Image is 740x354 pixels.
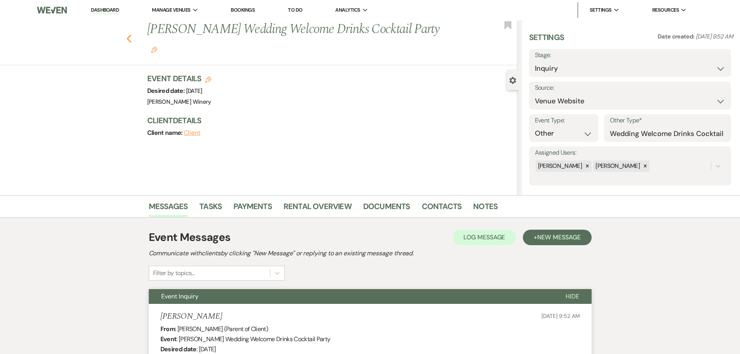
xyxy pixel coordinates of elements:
[529,32,564,49] h3: Settings
[231,7,255,13] a: Bookings
[610,115,725,126] label: Other Type*
[537,233,580,241] span: New Message
[91,7,119,14] a: Dashboard
[151,46,157,53] button: Edit
[161,292,198,300] span: Event Inquiry
[553,289,592,304] button: Hide
[453,230,516,245] button: Log Message
[463,233,505,241] span: Log Message
[335,6,360,14] span: Analytics
[658,33,696,40] span: Date created:
[147,98,211,106] span: [PERSON_NAME] Winery
[149,289,553,304] button: Event Inquiry
[147,129,184,137] span: Client name:
[153,269,195,278] div: Filter by topics...
[566,292,579,300] span: Hide
[422,200,462,217] a: Contacts
[288,7,302,13] a: To Do
[147,115,510,126] h3: Client Details
[147,20,441,57] h1: [PERSON_NAME] Wedding Welcome Drinks Cocktail Party
[149,229,231,246] h1: Event Messages
[536,160,583,172] div: [PERSON_NAME]
[160,312,222,321] h5: [PERSON_NAME]
[160,325,175,333] b: From
[473,200,498,217] a: Notes
[147,87,186,95] span: Desired date:
[535,147,725,159] label: Assigned Users:
[542,312,580,319] span: [DATE] 9:52 AM
[233,200,272,217] a: Payments
[284,200,352,217] a: Rental Overview
[160,345,197,353] b: Desired date
[535,50,725,61] label: Stage:
[37,2,66,18] img: Weven Logo
[590,6,612,14] span: Settings
[149,200,188,217] a: Messages
[186,87,202,95] span: [DATE]
[147,73,212,84] h3: Event Details
[535,115,592,126] label: Event Type:
[523,230,591,245] button: +New Message
[535,82,725,94] label: Source:
[199,200,222,217] a: Tasks
[184,130,200,136] button: Client
[509,76,516,84] button: Close lead details
[652,6,679,14] span: Resources
[363,200,410,217] a: Documents
[160,335,177,343] b: Event
[593,160,641,172] div: [PERSON_NAME]
[152,6,190,14] span: Manage Venues
[149,249,592,258] h2: Communicate with clients by clicking "New Message" or replying to an existing message thread.
[696,33,733,40] span: [DATE] 9:52 AM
